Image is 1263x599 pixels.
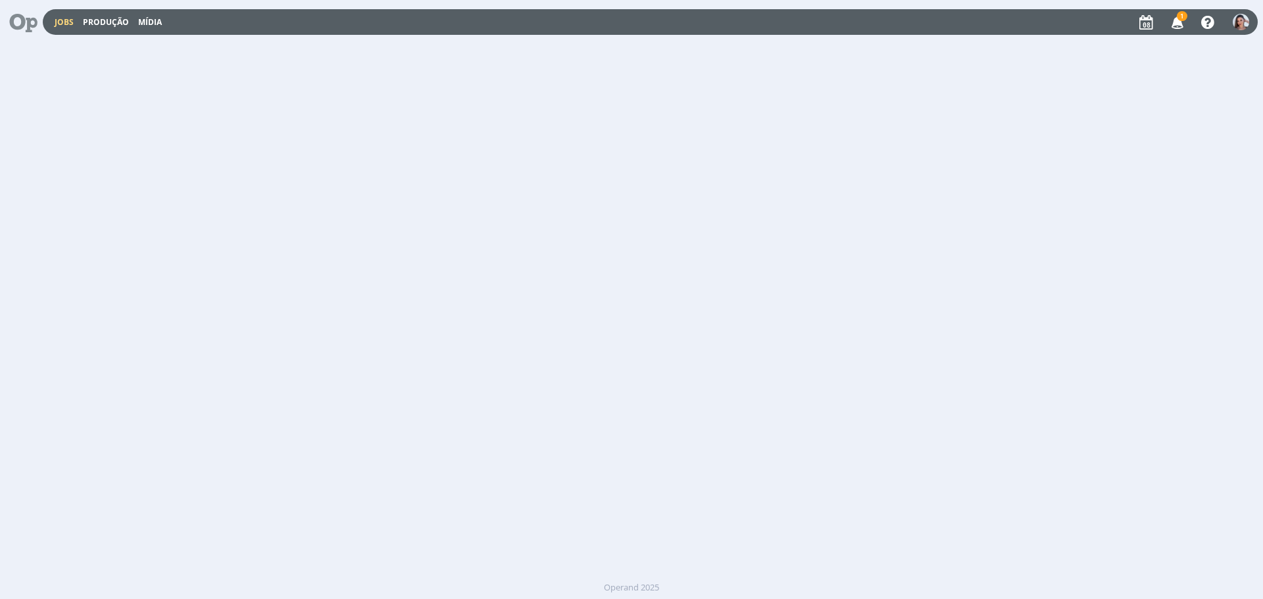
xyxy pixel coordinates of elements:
[79,17,133,28] button: Produção
[1232,11,1250,34] button: N
[83,16,129,28] a: Produção
[1163,11,1190,34] button: 1
[134,17,166,28] button: Mídia
[138,16,162,28] a: Mídia
[1233,14,1249,30] img: N
[1177,11,1187,21] span: 1
[55,16,74,28] a: Jobs
[51,17,78,28] button: Jobs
